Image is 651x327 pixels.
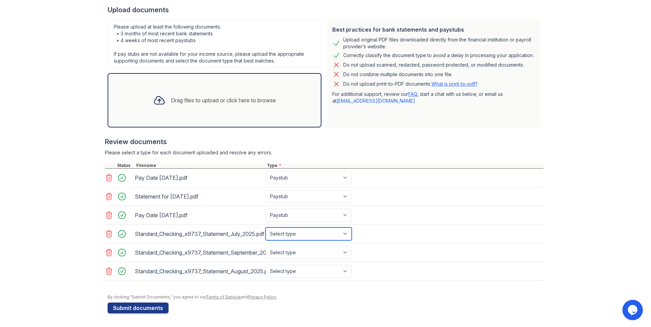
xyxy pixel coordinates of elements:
[108,303,169,313] button: Submit documents
[332,91,535,104] p: For additional support, review our , start a chat with us below, or email us at
[108,5,543,15] div: Upload documents
[408,91,417,97] a: FAQ
[135,172,263,183] div: Pay Date [DATE].pdf
[206,294,241,299] a: Terms of Service
[135,210,263,221] div: Pay Date [DATE].pdf
[171,96,276,104] div: Drag files to upload or click here to browse
[116,163,135,168] div: Status
[108,294,543,300] div: By clicking "Submit Documents," you agree to our and
[343,81,478,87] p: Do not upload print-to-PDF documents.
[105,149,543,156] div: Please select a type for each document uploaded and resolve any errors.
[135,266,263,277] div: Standard_Checking_x9737_Statement_August_2025.pdf
[622,300,644,320] iframe: chat widget
[248,294,277,299] a: Privacy Policy.
[343,36,535,50] div: Upload original PDF files downloaded directly from the financial institution or payroll provider’...
[332,25,535,34] div: Best practices for bank statements and paystubs
[343,70,452,79] div: Do not combine multiple documents into one file.
[135,247,263,258] div: Standard_Checking_x9737_Statement_September_2025.pdf
[108,20,321,68] div: Please upload at least the following documents: • 3 months of most recent bank statements • 4 wee...
[343,61,524,69] div: Do not upload scanned, redacted, password protected, or modified documents.
[135,191,263,202] div: Statement for [DATE].pdf
[343,51,534,59] div: Correctly classify the document type to avoid a delay in processing your application.
[135,228,263,239] div: Standard_Checking_x9737_Statement_July_2025.pdf
[431,81,478,87] a: What is print-to-pdf?
[266,163,543,168] div: Type
[135,163,266,168] div: Filename
[105,137,543,147] div: Review documents
[336,98,415,104] a: [EMAIL_ADDRESS][DOMAIN_NAME]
